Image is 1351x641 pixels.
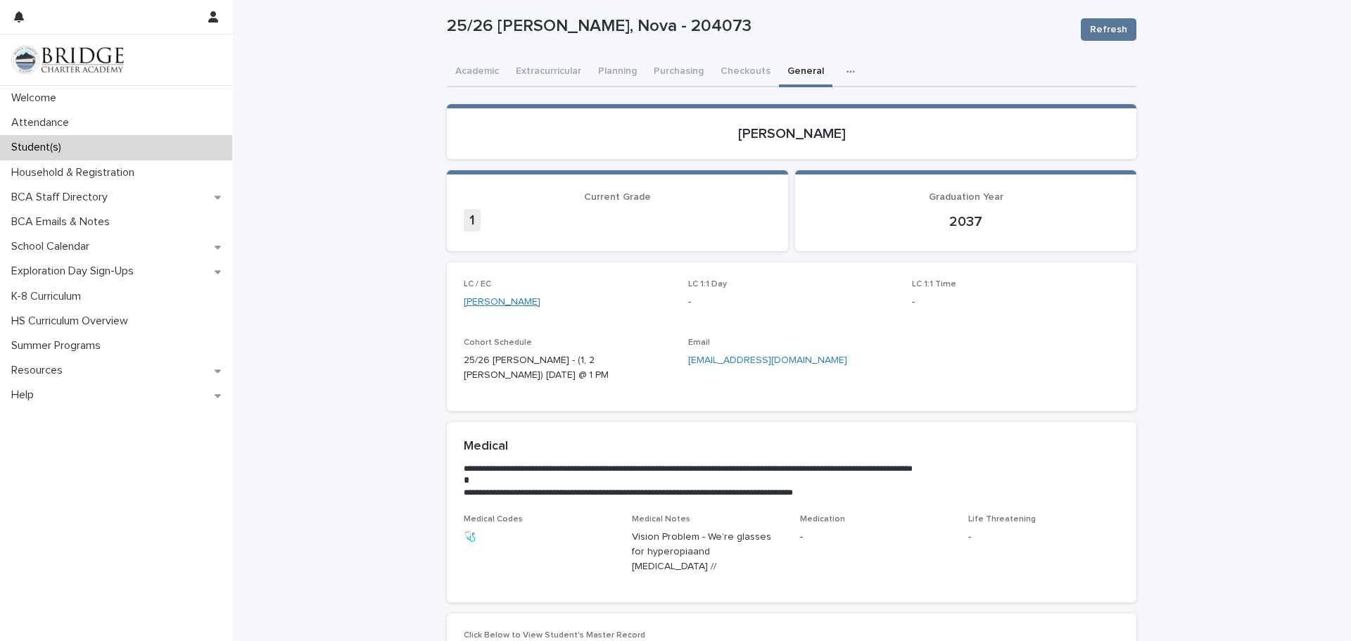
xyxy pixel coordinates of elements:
p: 25/26 [PERSON_NAME] - (1, 2 [PERSON_NAME]) [DATE] @ 1 PM [464,353,671,383]
img: V1C1m3IdTEidaUdm9Hs0 [11,46,124,74]
p: Vision Problem - We’re glasses for hyperopiaand [MEDICAL_DATA] // [632,530,783,573]
span: Refresh [1090,23,1127,37]
p: [PERSON_NAME] [464,125,1120,142]
span: Graduation Year [929,192,1003,202]
p: - [800,530,951,545]
span: LC 1:1 Time [912,280,956,288]
span: LC / EC [464,280,491,288]
span: 1 [464,209,481,231]
p: Resources [6,364,74,377]
button: Checkouts [712,58,779,87]
button: General [779,58,832,87]
span: Click Below to View Student's Master Record [464,631,645,640]
span: LC 1:1 Day [688,280,727,288]
p: - [688,295,896,310]
p: Attendance [6,116,80,129]
h2: Medical [464,439,508,455]
p: School Calendar [6,240,101,253]
span: Life Threatening [968,515,1036,523]
p: BCA Emails & Notes [6,215,121,229]
button: Academic [447,58,507,87]
p: - [968,530,1120,545]
p: K-8 Curriculum [6,290,92,303]
span: Current Grade [584,192,651,202]
p: BCA Staff Directory [6,191,119,204]
button: Planning [590,58,645,87]
p: HS Curriculum Overview [6,315,139,328]
p: - [912,295,1120,310]
p: 2037 [812,213,1120,230]
span: Cohort Schedule [464,338,532,347]
span: Email [688,338,710,347]
span: Medication [800,515,845,523]
a: [EMAIL_ADDRESS][DOMAIN_NAME] [688,355,847,365]
p: Household & Registration [6,166,146,179]
p: Welcome [6,91,68,105]
p: Summer Programs [6,339,112,353]
p: Exploration Day Sign-Ups [6,265,145,278]
a: [PERSON_NAME] [464,295,540,310]
p: Student(s) [6,141,72,154]
button: Refresh [1081,18,1136,41]
span: Medical Notes [632,515,690,523]
button: Extracurricular [507,58,590,87]
button: Purchasing [645,58,712,87]
p: 🩺 [464,530,615,545]
p: Help [6,388,45,402]
p: 25/26 [PERSON_NAME], Nova - 204073 [447,16,1070,37]
span: Medical Codes [464,515,523,523]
